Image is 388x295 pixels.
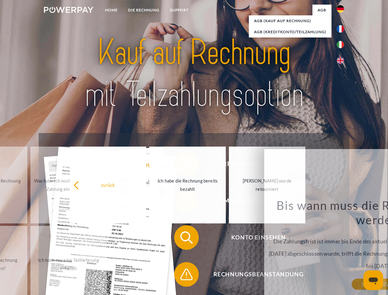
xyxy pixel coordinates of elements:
[337,41,344,48] img: it
[337,57,344,64] img: en
[34,177,103,193] div: Was habe ich noch offen, ist meine Zahlung eingegangen?
[312,5,331,16] a: agb
[179,230,194,245] img: qb_search.svg
[153,177,222,193] div: Ich habe die Rechnung bereits bezahlt
[73,181,143,189] div: zurück
[179,267,194,282] img: qb_warning.svg
[174,262,334,287] button: Rechnungsbeanstandung
[44,7,93,13] img: logo-powerpay-white.svg
[34,256,103,273] div: Ich habe nur eine Teillieferung erhalten
[337,25,344,33] img: fr
[249,26,331,37] a: AGB (Kreditkonto/Teilzahlung)
[100,5,123,16] a: Home
[363,270,383,290] iframe: Schaltfläche zum Öffnen des Messaging-Fensters
[249,15,331,26] a: AGB (Kauf auf Rechnung)
[165,5,194,16] a: SUPPORT
[123,5,165,16] a: DIE RECHNUNG
[30,147,107,223] a: Was habe ich noch offen, ist meine Zahlung eingegangen?
[337,5,344,13] img: de
[59,29,329,118] img: title-powerpay_de.svg
[233,177,302,193] div: [PERSON_NAME] wurde retourniert
[174,225,334,250] button: Konto einsehen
